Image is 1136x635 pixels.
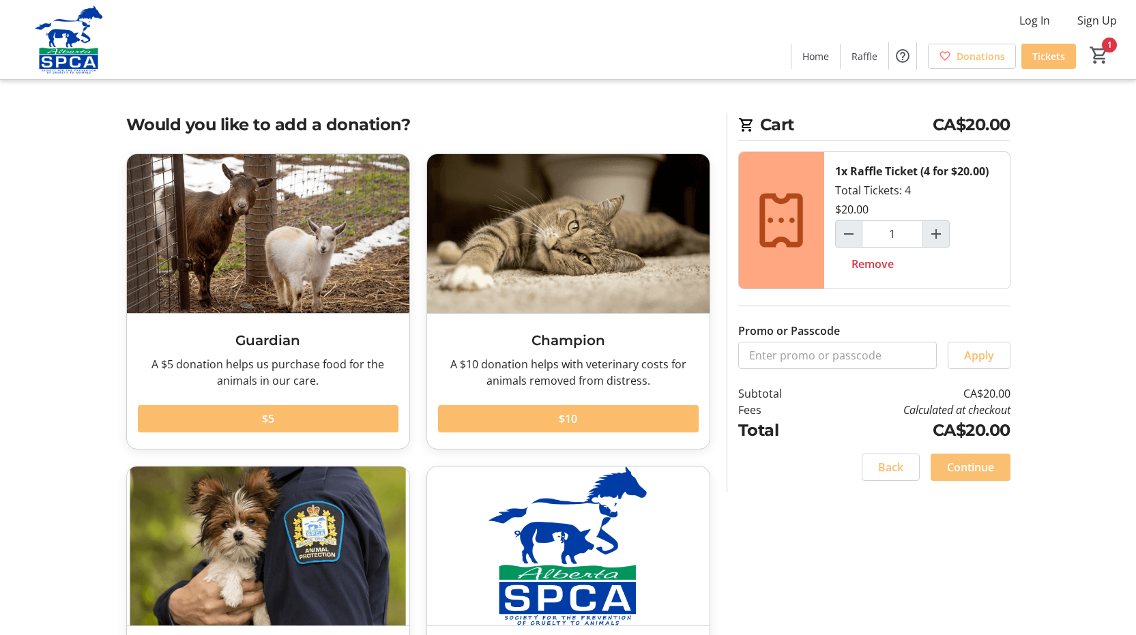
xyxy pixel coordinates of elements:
span: $5 [262,411,274,427]
span: Continue [947,459,994,475]
img: Donate Another Amount [427,467,710,625]
td: Subtotal [738,385,817,402]
a: Raffle [841,44,888,69]
span: $10 [559,411,577,427]
button: $10 [438,405,699,432]
button: $5 [138,405,398,432]
span: Raffle [851,49,877,63]
a: Donations [928,44,1016,69]
a: Tickets [1021,44,1076,69]
div: Total Tickets: 4 [824,152,1010,289]
h3: Champion [438,330,699,351]
td: CA$20.00 [817,418,1010,443]
td: Fees [738,402,817,418]
button: Back [862,454,920,481]
label: Promo or Passcode [738,323,840,339]
span: CA$20.00 [933,113,1010,137]
button: Sign Up [1066,10,1128,31]
td: Total [738,418,817,443]
img: Alberta SPCA's Logo [8,5,130,74]
h2: Would you like to add a donation? [126,113,710,137]
input: Enter promo or passcode [738,342,937,369]
img: Champion [427,154,710,313]
button: Help [889,42,916,70]
h2: Cart [738,113,1010,141]
span: Tickets [1032,49,1065,63]
button: Cart [1087,43,1111,68]
button: Log In [1008,10,1061,31]
img: Animal Hero [127,467,409,625]
span: Back [878,459,903,475]
h3: Guardian [138,330,398,351]
span: Donations [957,49,1005,63]
button: Decrement by one [836,221,862,247]
button: Continue [931,454,1010,481]
div: 1x Raffle Ticket (4 for $20.00) [835,163,989,179]
td: Calculated at checkout [817,402,1010,418]
input: Raffle Ticket (4 for $20.00) Quantity [862,220,923,248]
span: Log In [1019,12,1050,29]
span: Apply [964,347,994,364]
span: Sign Up [1077,12,1117,29]
button: Increment by one [923,221,949,247]
button: Remove [835,250,910,278]
span: Remove [851,256,894,272]
div: $20.00 [835,201,869,218]
span: Home [802,49,829,63]
td: CA$20.00 [817,385,1010,402]
div: A $10 donation helps with veterinary costs for animals removed from distress. [438,356,699,389]
a: Home [791,44,840,69]
div: A $5 donation helps us purchase food for the animals in our care. [138,356,398,389]
img: Guardian [127,154,409,313]
button: Apply [948,342,1010,369]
